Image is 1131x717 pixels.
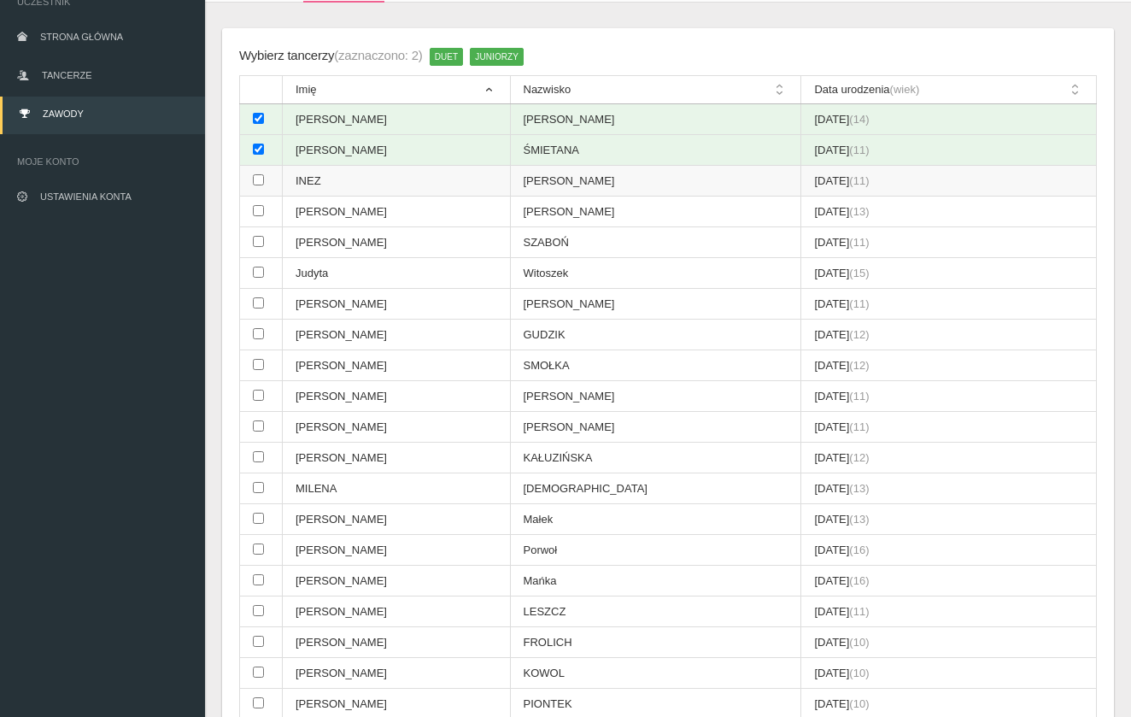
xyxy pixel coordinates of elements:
[510,566,801,597] td: Mańka
[510,597,801,627] td: LESZCZ
[849,451,869,464] span: (12)
[283,535,511,566] td: [PERSON_NAME]
[283,412,511,443] td: [PERSON_NAME]
[801,320,1097,350] td: [DATE]
[801,350,1097,381] td: [DATE]
[849,513,869,526] span: (13)
[17,153,188,170] span: Moje konto
[510,197,801,227] td: [PERSON_NAME]
[801,566,1097,597] td: [DATE]
[801,658,1097,689] td: [DATE]
[510,166,801,197] td: [PERSON_NAME]
[801,104,1097,135] td: [DATE]
[283,473,511,504] td: MILENA
[283,166,511,197] td: INEZ
[801,381,1097,412] td: [DATE]
[510,104,801,135] td: [PERSON_NAME]
[510,320,801,350] td: GUDZIK
[510,473,801,504] td: [DEMOGRAPHIC_DATA]
[283,350,511,381] td: [PERSON_NAME]
[849,482,869,495] span: (13)
[510,350,801,381] td: SMOŁKA
[849,420,869,433] span: (11)
[510,443,801,473] td: KAŁUZIŃSKA
[470,48,524,65] span: JUNIORZY
[40,191,132,202] span: Ustawienia konta
[849,297,869,310] span: (11)
[283,104,511,135] td: [PERSON_NAME]
[801,227,1097,258] td: [DATE]
[849,174,869,187] span: (11)
[283,258,511,289] td: Judyta
[510,258,801,289] td: Witoszek
[42,70,91,80] span: Tancerze
[430,48,464,65] span: DUET
[334,48,422,62] span: (zaznaczono: 2)
[510,412,801,443] td: [PERSON_NAME]
[283,227,511,258] td: [PERSON_NAME]
[283,504,511,535] td: [PERSON_NAME]
[801,166,1097,197] td: [DATE]
[849,144,869,156] span: (11)
[283,627,511,658] td: [PERSON_NAME]
[510,135,801,166] td: ŚMIETANA
[849,667,869,679] span: (10)
[801,76,1097,104] th: Data urodzenia
[283,566,511,597] td: [PERSON_NAME]
[801,504,1097,535] td: [DATE]
[801,289,1097,320] td: [DATE]
[510,289,801,320] td: [PERSON_NAME]
[801,473,1097,504] td: [DATE]
[849,544,869,556] span: (16)
[849,605,869,618] span: (11)
[283,381,511,412] td: [PERSON_NAME]
[801,412,1097,443] td: [DATE]
[849,236,869,249] span: (11)
[849,267,869,279] span: (15)
[849,574,869,587] span: (16)
[801,627,1097,658] td: [DATE]
[283,658,511,689] td: [PERSON_NAME]
[801,197,1097,227] td: [DATE]
[283,197,511,227] td: [PERSON_NAME]
[849,390,869,403] span: (11)
[283,76,511,104] th: Imię
[283,320,511,350] td: [PERSON_NAME]
[801,597,1097,627] td: [DATE]
[890,83,920,96] span: (wiek)
[43,109,84,119] span: Zawody
[40,32,123,42] span: Strona główna
[283,289,511,320] td: [PERSON_NAME]
[849,359,869,372] span: (12)
[801,443,1097,473] td: [DATE]
[510,227,801,258] td: SZABOŃ
[849,328,869,341] span: (12)
[510,535,801,566] td: Porwoł
[510,658,801,689] td: KOWOL
[801,535,1097,566] td: [DATE]
[239,45,423,67] div: Wybierz tancerzy
[801,135,1097,166] td: [DATE]
[510,76,801,104] th: Nazwisko
[849,205,869,218] span: (13)
[283,597,511,627] td: [PERSON_NAME]
[801,258,1097,289] td: [DATE]
[849,113,869,126] span: (14)
[283,135,511,166] td: [PERSON_NAME]
[849,636,869,649] span: (10)
[510,627,801,658] td: FROLICH
[849,697,869,710] span: (10)
[510,381,801,412] td: [PERSON_NAME]
[283,443,511,473] td: [PERSON_NAME]
[510,504,801,535] td: Małek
